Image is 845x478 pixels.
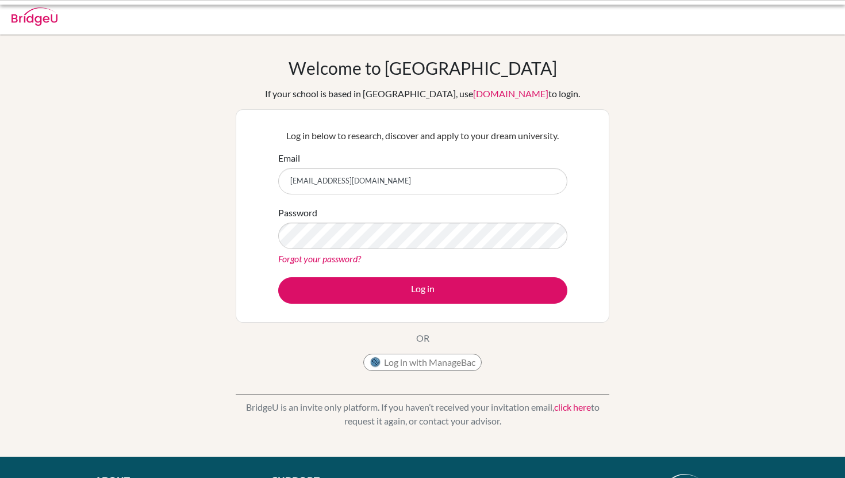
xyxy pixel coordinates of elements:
p: BridgeU is an invite only platform. If you haven’t received your invitation email, to request it ... [236,400,609,428]
button: Log in [278,277,567,304]
a: Forgot your password? [278,253,361,264]
h1: Welcome to [GEOGRAPHIC_DATA] [289,58,557,78]
label: Password [278,206,317,220]
label: Email [278,151,300,165]
img: Bridge-U [11,7,57,26]
button: Log in with ManageBac [363,354,482,371]
a: [DOMAIN_NAME] [473,88,548,99]
a: click here [554,401,591,412]
div: If your school is based in [GEOGRAPHIC_DATA], use to login. [265,87,580,101]
p: OR [416,331,429,345]
p: Log in below to research, discover and apply to your dream university. [278,129,567,143]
